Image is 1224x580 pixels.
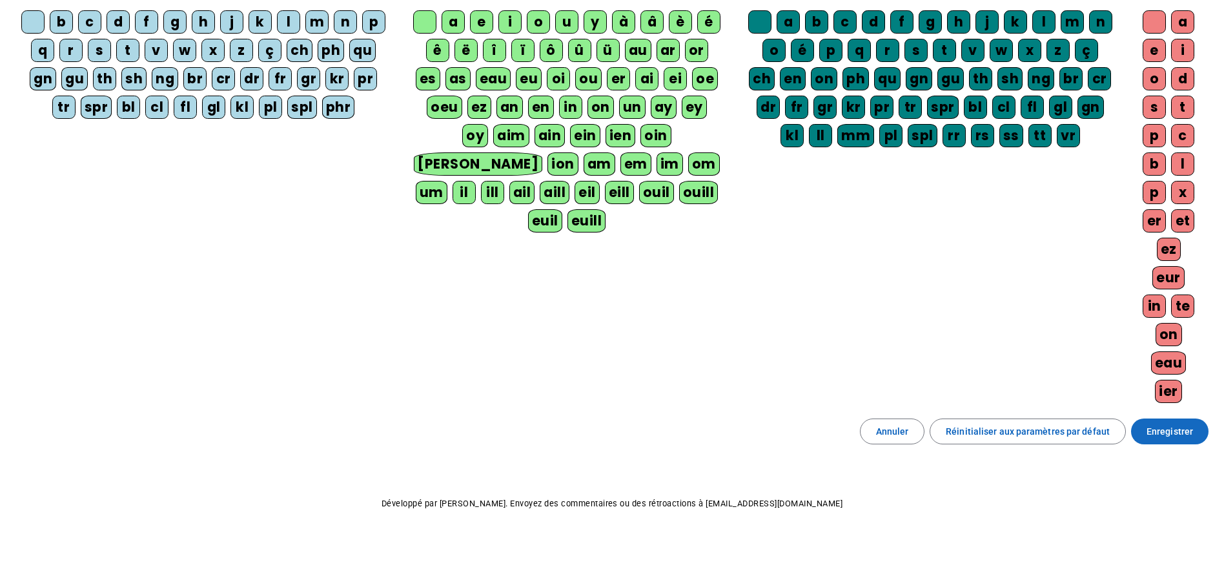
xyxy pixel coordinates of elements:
div: i [498,10,522,34]
div: ll [809,124,832,147]
div: ss [999,124,1023,147]
div: ier [1155,380,1182,403]
div: ou [575,67,602,90]
div: o [762,39,786,62]
div: s [1143,96,1166,119]
div: om [688,152,720,176]
div: ar [657,39,680,62]
div: dr [757,96,780,119]
div: an [496,96,523,119]
div: cl [145,96,168,119]
div: au [625,39,651,62]
div: ng [152,67,178,90]
div: d [862,10,885,34]
div: ei [664,67,687,90]
div: eau [1151,351,1187,375]
div: sh [997,67,1023,90]
div: e [470,10,493,34]
div: il [453,181,476,204]
div: b [50,10,73,34]
div: ai [635,67,658,90]
div: eur [1152,266,1185,289]
div: euill [567,209,606,233]
div: oe [692,67,718,90]
div: ch [749,67,775,90]
div: q [848,39,871,62]
div: en [528,96,554,119]
div: cr [212,67,235,90]
div: p [1143,124,1166,147]
div: z [1046,39,1070,62]
div: gl [1049,96,1072,119]
span: Enregistrer [1147,424,1193,439]
div: ez [1157,238,1181,261]
div: i [1171,39,1194,62]
div: g [163,10,187,34]
div: j [220,10,243,34]
div: bl [964,96,987,119]
div: ion [547,152,578,176]
div: v [961,39,984,62]
div: gn [906,67,932,90]
div: h [947,10,970,34]
div: rr [943,124,966,147]
div: on [587,96,614,119]
div: vr [1057,124,1080,147]
div: er [607,67,630,90]
div: c [833,10,857,34]
div: pl [879,124,903,147]
div: x [1171,181,1194,204]
div: î [483,39,506,62]
div: br [183,67,207,90]
div: a [1171,10,1194,34]
div: dr [240,67,263,90]
div: l [1032,10,1056,34]
div: pr [870,96,893,119]
div: fl [174,96,197,119]
div: spr [927,96,959,119]
div: or [685,39,708,62]
div: z [230,39,253,62]
div: m [1061,10,1084,34]
div: l [1171,152,1194,176]
div: n [1089,10,1112,34]
div: r [876,39,899,62]
div: c [1171,124,1194,147]
div: gl [202,96,225,119]
div: aim [493,124,529,147]
div: pl [259,96,282,119]
div: eil [575,181,600,204]
div: ill [481,181,504,204]
div: bl [117,96,140,119]
div: â [640,10,664,34]
div: ph [318,39,344,62]
div: pr [354,67,377,90]
div: et [1171,209,1194,233]
div: m [305,10,329,34]
div: gn [30,67,56,90]
div: as [445,67,471,90]
div: p [362,10,385,34]
div: oeu [427,96,462,119]
div: b [1143,152,1166,176]
div: em [620,152,651,176]
div: qu [874,67,901,90]
div: ç [258,39,281,62]
div: x [1018,39,1041,62]
button: Annuler [860,419,925,444]
div: ail [509,181,535,204]
div: f [890,10,913,34]
div: fr [269,67,292,90]
div: s [904,39,928,62]
div: t [116,39,139,62]
div: th [969,67,992,90]
div: oin [640,124,671,147]
div: o [527,10,550,34]
div: ouill [679,181,718,204]
div: br [1059,67,1083,90]
div: b [805,10,828,34]
div: tt [1028,124,1052,147]
div: é [697,10,720,34]
div: en [780,67,806,90]
button: Enregistrer [1131,419,1209,444]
